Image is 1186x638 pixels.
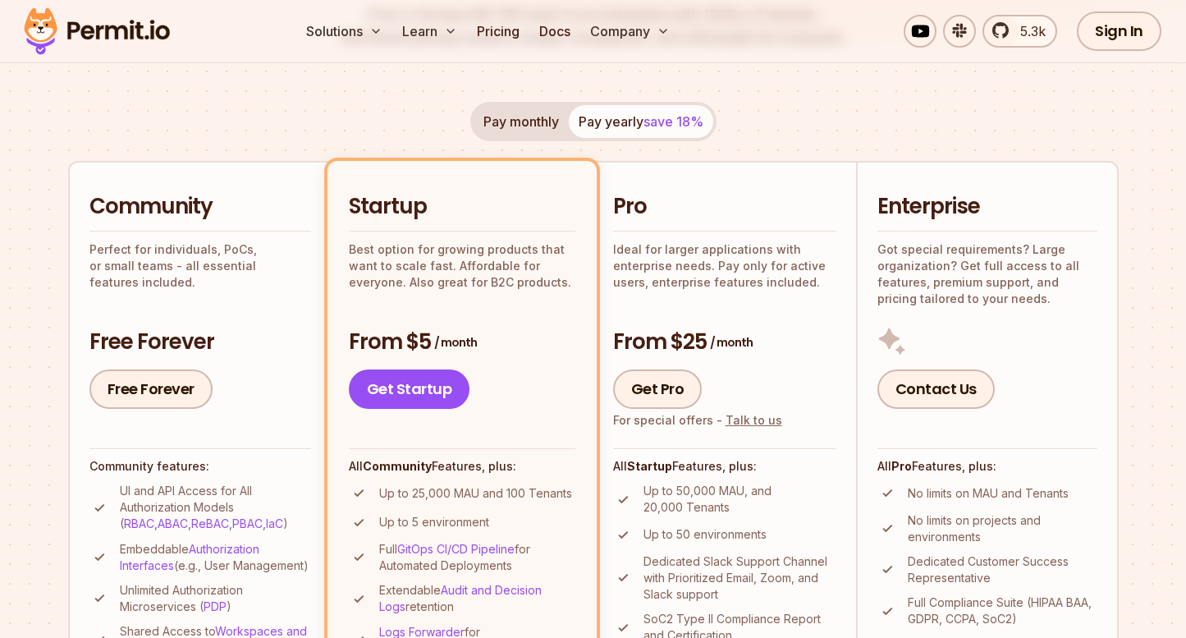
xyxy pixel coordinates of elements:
[908,485,1069,502] p: No limits on MAU and Tenants
[982,15,1057,48] a: 5.3k
[266,516,283,530] a: IaC
[89,241,311,291] p: Perfect for individuals, PoCs, or small teams - all essential features included.
[613,241,836,291] p: Ideal for larger applications with enterprise needs. Pay only for active users, enterprise featur...
[627,459,672,473] strong: Startup
[89,192,311,222] h2: Community
[89,328,311,357] h3: Free Forever
[120,542,259,572] a: Authorization Interfaces
[877,458,1097,475] h4: All Features, plus:
[584,15,676,48] button: Company
[397,542,515,556] a: GitOps CI/CD Pipeline
[89,458,311,475] h4: Community features:
[533,15,577,48] a: Docs
[613,328,836,357] h3: From $25
[204,599,227,613] a: PDP
[363,459,432,473] strong: Community
[120,582,311,615] p: Unlimited Authorization Microservices ( )
[613,458,836,475] h4: All Features, plus:
[89,369,213,409] a: Free Forever
[124,516,154,530] a: RBAC
[16,3,177,59] img: Permit logo
[877,192,1097,222] h2: Enterprise
[349,328,575,357] h3: From $5
[891,459,912,473] strong: Pro
[396,15,464,48] button: Learn
[120,541,311,574] p: Embeddable (e.g., User Management)
[300,15,389,48] button: Solutions
[120,483,311,532] p: UI and API Access for All Authorization Models ( , , , , )
[158,516,188,530] a: ABAC
[643,526,767,543] p: Up to 50 environments
[613,192,836,222] h2: Pro
[908,553,1097,586] p: Dedicated Customer Success Representative
[613,369,703,409] a: Get Pro
[434,334,477,351] span: / month
[349,458,575,475] h4: All Features, plus:
[908,512,1097,545] p: No limits on projects and environments
[710,334,753,351] span: / month
[379,583,542,613] a: Audit and Decision Logs
[908,594,1097,627] p: Full Compliance Suite (HIPAA BAA, GDPR, CCPA, SoC2)
[470,15,526,48] a: Pricing
[191,516,229,530] a: ReBAC
[726,413,782,427] a: Talk to us
[877,241,1097,307] p: Got special requirements? Large organization? Get full access to all features, premium support, a...
[232,516,263,530] a: PBAC
[379,485,572,502] p: Up to 25,000 MAU and 100 Tenants
[1077,11,1161,51] a: Sign In
[474,105,569,138] button: Pay monthly
[379,541,575,574] p: Full for Automated Deployments
[349,369,470,409] a: Get Startup
[643,483,836,516] p: Up to 50,000 MAU, and 20,000 Tenants
[613,412,782,429] div: For special offers -
[349,241,575,291] p: Best option for growing products that want to scale fast. Affordable for everyone. Also great for...
[877,369,995,409] a: Contact Us
[1010,21,1046,41] span: 5.3k
[349,192,575,222] h2: Startup
[379,582,575,615] p: Extendable retention
[643,553,836,603] p: Dedicated Slack Support Channel with Prioritized Email, Zoom, and Slack support
[379,514,489,530] p: Up to 5 environment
